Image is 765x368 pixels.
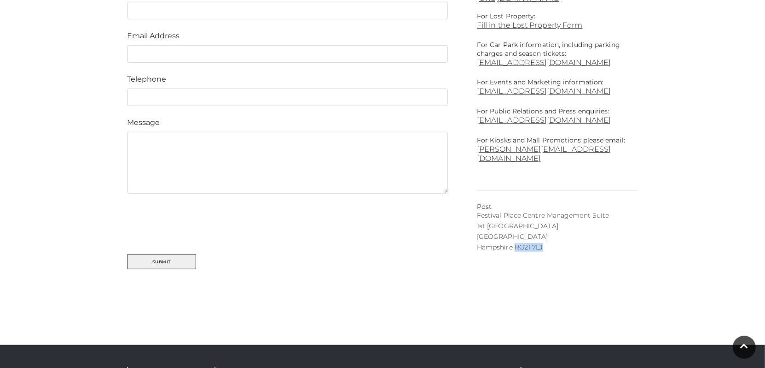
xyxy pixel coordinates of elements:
label: Telephone [127,74,166,85]
a: [EMAIL_ADDRESS][DOMAIN_NAME] [477,58,638,67]
a: [PERSON_NAME][EMAIL_ADDRESS][DOMAIN_NAME] [477,145,611,163]
a: [EMAIL_ADDRESS][DOMAIN_NAME] [477,87,611,95]
a: [EMAIL_ADDRESS][DOMAIN_NAME] [477,116,611,125]
a: Fill in the Lost Property Form [477,21,638,30]
p: Festival Place Centre Management Suite [477,211,638,220]
button: Submit [127,254,196,269]
p: Post [477,202,638,211]
p: 1st [GEOGRAPHIC_DATA] [477,222,638,231]
p: For Car Park information, including parking charges and season tickets: [477,41,638,58]
p: Hampshire RG21 7LJ [477,243,638,252]
iframe: Widget containing checkbox for hCaptcha security challenge [127,205,266,240]
label: Email Address [127,30,180,42]
p: For Public Relations and Press enquiries: [477,107,638,125]
p: For Events and Marketing information: [477,78,638,96]
label: Message [127,117,160,128]
p: For Lost Property: [477,12,638,21]
p: [GEOGRAPHIC_DATA] [477,232,638,241]
p: For Kiosks and Mall Promotions please email: [477,136,638,163]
